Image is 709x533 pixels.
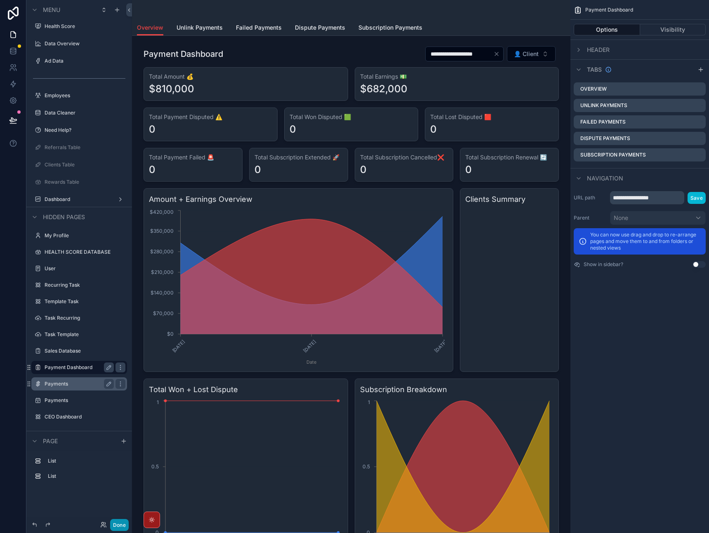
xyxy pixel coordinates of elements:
[177,23,223,32] span: Unlink Payments
[614,214,628,222] span: None
[236,23,282,32] span: Failed Payments
[584,261,623,268] label: Show in sidebar?
[45,331,125,338] label: Task Template
[45,381,111,387] label: Payments
[580,102,627,109] label: Unlink Payments
[688,192,706,204] button: Save
[574,215,607,221] label: Parent
[48,458,124,464] label: List
[137,23,163,32] span: Overview
[45,265,125,272] label: User
[45,282,125,288] label: Recurring Task
[45,23,125,30] label: Health Score
[48,473,124,479] label: List
[177,20,223,37] a: Unlink Payments
[587,65,602,74] span: Tabs
[45,92,125,99] label: Employees
[45,58,125,64] label: Ad Data
[45,179,125,185] label: Rewards Table
[236,20,282,37] a: Failed Payments
[358,23,422,32] span: Subscription Payments
[585,7,633,13] span: Payment Dashboard
[574,24,640,35] button: Options
[580,152,646,158] label: Subscription Payments
[45,414,125,420] label: CEO Dashboard
[45,144,125,151] label: Referrals Table
[45,196,114,203] label: Dashboard
[110,519,129,531] button: Done
[43,437,58,445] span: Page
[580,119,626,125] label: Failed Payments
[358,20,422,37] a: Subscription Payments
[43,6,60,14] span: Menu
[587,174,623,182] span: Navigation
[295,23,345,32] span: Dispute Payments
[26,451,132,491] div: scrollable content
[45,348,125,354] label: Sales Database
[45,397,125,404] label: Payments
[45,298,125,305] label: Template Task
[574,194,607,201] label: URL path
[580,86,607,92] label: Overview
[587,46,610,54] span: Header
[640,24,706,35] button: Visibility
[45,40,125,47] label: Data Overview
[45,127,125,133] label: Need Help?
[45,110,125,116] label: Data Cleaner
[45,315,125,321] label: Task Recurring
[590,231,701,251] p: You can now use drag and drop to re-arrange pages and move them to and from folders or nested views
[610,211,706,225] button: None
[580,135,630,142] label: Dispute Payments
[43,213,85,221] span: Hidden pages
[295,20,345,37] a: Dispute Payments
[45,364,111,371] label: Payment Dashboard
[45,161,125,168] label: Clients Table
[137,20,163,36] a: Overview
[45,232,125,239] label: My Profile
[45,249,125,255] label: HEALTH SCORE DATABASE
